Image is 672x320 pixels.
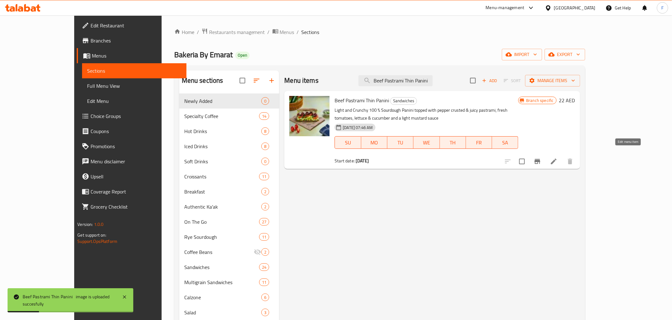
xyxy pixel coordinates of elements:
span: F [661,4,664,11]
div: items [259,218,269,226]
span: Full Menu View [87,82,181,90]
div: Multigrain Sandwiches [184,278,259,286]
span: Coffee Beans [184,248,254,256]
a: Grocery Checklist [77,199,186,214]
div: items [261,248,269,256]
span: 3 [262,310,269,316]
span: MO [364,138,385,147]
li: / [197,28,199,36]
span: Menu disclaimer [91,158,181,165]
button: TH [440,136,466,149]
div: Specialty Coffee14 [179,109,280,124]
span: 0 [262,98,269,104]
div: items [261,97,269,105]
span: Select to update [515,155,529,168]
div: items [261,127,269,135]
button: Add section [264,73,279,88]
span: Open [235,53,250,58]
span: Salad [184,309,262,316]
span: 11 [259,279,269,285]
button: SU [335,136,361,149]
span: Select all sections [236,74,249,87]
div: Sandwiches24 [179,260,280,275]
p: Light and Crunchy 100 % Sourdough Panini topped with pepper crusted & juicy pastrami, fresh tomat... [335,106,518,122]
div: Rye Sourdough [184,233,259,241]
span: Soft Drinks [184,158,262,165]
span: Menus [92,52,181,59]
div: Beef Pastrami Thin Panini image is uploaded succesfully [23,293,116,307]
span: Breakfast [184,188,262,195]
div: On The Go27 [179,214,280,229]
a: Coupons [77,124,186,139]
span: 8 [262,128,269,134]
a: Edit Restaurant [77,18,186,33]
button: SA [492,136,518,149]
div: items [259,278,269,286]
div: items [261,188,269,195]
h2: Menu sections [182,76,223,85]
div: Newly Added [184,97,262,105]
div: Calzone6 [179,290,280,305]
span: 24 [259,264,269,270]
span: Sandwiches [391,97,417,104]
div: items [259,263,269,271]
h2: Menu items [284,76,319,85]
div: items [261,158,269,165]
a: Full Menu View [82,78,186,93]
span: Sort sections [249,73,264,88]
span: Edit Restaurant [91,22,181,29]
span: 11 [259,234,269,240]
span: Branches [91,37,181,44]
span: Upsell [91,173,181,180]
span: 8 [262,143,269,149]
span: Add [481,77,498,84]
a: Branches [77,33,186,48]
span: 2 [262,189,269,195]
span: Version: [77,220,93,228]
a: Edit Menu [82,93,186,109]
span: Coupons [91,127,181,135]
span: Restaurants management [209,28,265,36]
button: MO [361,136,387,149]
div: [GEOGRAPHIC_DATA] [554,4,596,11]
a: Menus [77,48,186,63]
div: Open [235,52,250,59]
h6: 22 AED [559,96,575,105]
div: items [259,233,269,241]
span: [DATE] 07:46 AM [340,125,375,131]
div: Authentic Ka'ak [184,203,262,211]
button: WE [414,136,440,149]
span: Select section first [500,76,525,86]
span: import [507,51,537,59]
span: Iced Drinks [184,143,262,150]
span: On The Go [184,218,259,226]
div: Croissants [184,173,259,180]
span: Bakeria By Emarat [174,48,233,62]
button: TU [387,136,414,149]
div: Sandwiches [184,263,259,271]
button: delete [563,154,578,169]
span: SA [495,138,516,147]
span: WE [416,138,437,147]
span: 14 [259,113,269,119]
span: Beef Pastrami Thin Panini [335,96,389,105]
div: Specialty Coffee [184,112,259,120]
div: Newly Added0 [179,93,280,109]
div: items [261,294,269,301]
span: TH [442,138,464,147]
span: 1.0.0 [94,220,104,228]
span: export [550,51,580,59]
li: / [268,28,270,36]
span: Hot Drinks [184,127,262,135]
span: Choice Groups [91,112,181,120]
svg: Inactive section [254,248,261,256]
a: Upsell [77,169,186,184]
button: Add [480,76,500,86]
span: 2 [262,204,269,210]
